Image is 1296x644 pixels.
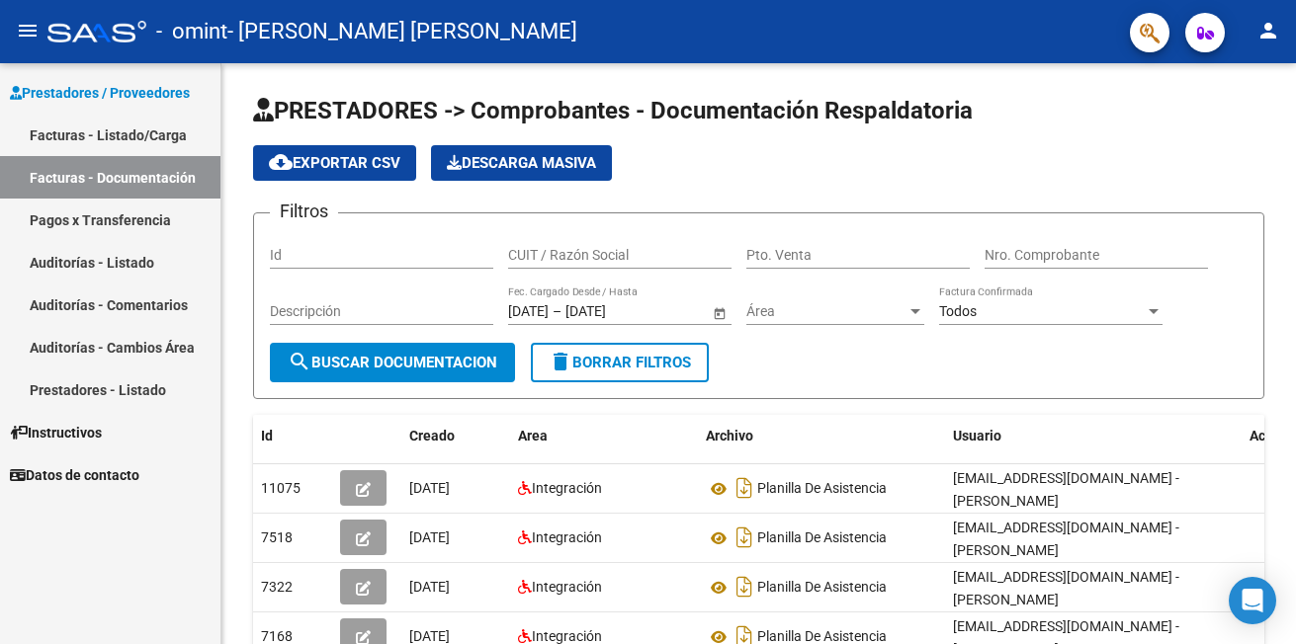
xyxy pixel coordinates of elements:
button: Exportar CSV [253,145,416,181]
span: PRESTADORES -> Comprobantes - Documentación Respaldatoria [253,97,973,124]
app-download-masive: Descarga masiva de comprobantes (adjuntos) [431,145,612,181]
span: [DATE] [409,628,450,644]
mat-icon: search [288,350,311,373]
span: Todos [939,303,977,319]
span: Integración [532,480,602,496]
span: – [553,303,562,320]
span: - [PERSON_NAME] [PERSON_NAME] [227,10,577,53]
mat-icon: menu [16,19,40,42]
span: Exportar CSV [269,154,400,172]
span: Prestadores / Proveedores [10,82,190,104]
span: Creado [409,428,455,443]
span: - omint [156,10,227,53]
datatable-header-cell: Area [510,415,698,457]
span: Integración [532,529,602,545]
span: Archivo [706,428,753,443]
span: 7168 [261,628,293,644]
span: Planilla De Asistencia [757,481,887,497]
span: Planilla De Asistencia [757,530,887,546]
span: Area [518,428,548,443]
i: Descargar documento [732,522,757,553]
span: [EMAIL_ADDRESS][DOMAIN_NAME] - [PERSON_NAME] [953,470,1179,509]
span: Instructivos [10,422,102,443]
span: [DATE] [409,480,450,496]
span: Planilla De Asistencia [757,580,887,596]
div: Open Intercom Messenger [1229,577,1276,624]
datatable-header-cell: Usuario [945,415,1242,457]
span: Buscar Documentacion [288,354,497,371]
span: [DATE] [409,529,450,545]
span: Borrar Filtros [549,354,691,371]
input: Start date [508,303,549,320]
button: Descarga Masiva [431,145,612,181]
span: Id [261,428,273,443]
i: Descargar documento [732,472,757,504]
span: 7518 [261,529,293,545]
input: End date [565,303,662,320]
button: Open calendar [709,302,730,323]
span: Acción [1250,428,1292,443]
span: [DATE] [409,579,450,595]
mat-icon: cloud_download [269,150,293,174]
span: Datos de contacto [10,464,139,486]
i: Descargar documento [732,571,757,603]
button: Borrar Filtros [531,343,709,382]
span: 7322 [261,579,293,595]
span: Integración [532,579,602,595]
span: Integración [532,628,602,644]
button: Buscar Documentacion [270,343,515,382]
span: Descarga Masiva [447,154,596,172]
h3: Filtros [270,198,338,225]
datatable-header-cell: Creado [401,415,510,457]
span: Área [746,303,907,320]
mat-icon: person [1256,19,1280,42]
span: [EMAIL_ADDRESS][DOMAIN_NAME] - [PERSON_NAME] [953,520,1179,558]
datatable-header-cell: Id [253,415,332,457]
datatable-header-cell: Archivo [698,415,945,457]
span: 11075 [261,480,301,496]
span: Usuario [953,428,1001,443]
mat-icon: delete [549,350,572,373]
span: [EMAIL_ADDRESS][DOMAIN_NAME] - [PERSON_NAME] [953,569,1179,607]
